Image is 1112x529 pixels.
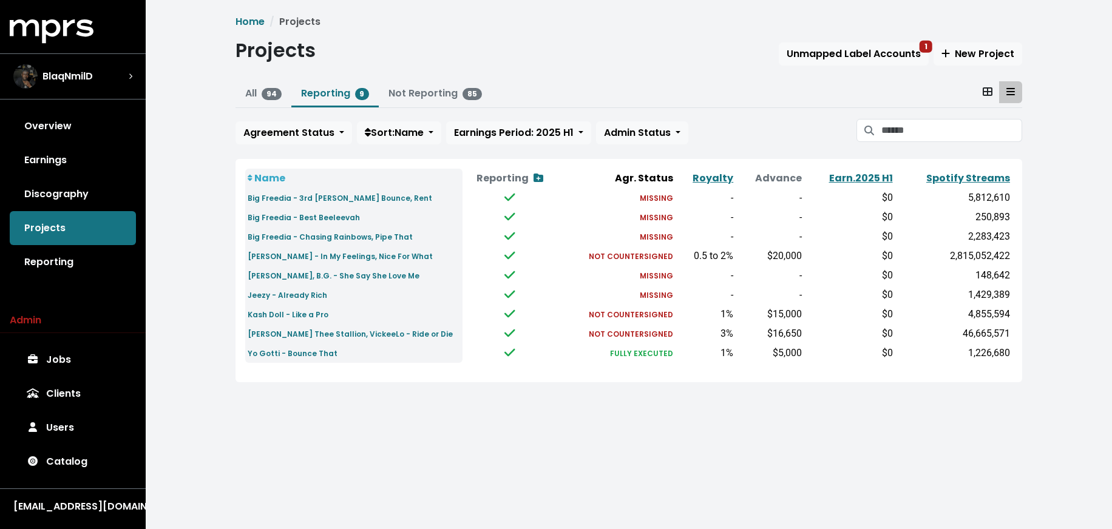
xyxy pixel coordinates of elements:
[248,290,327,300] small: Jeezy - Already Rich
[10,177,136,211] a: Discography
[804,266,895,285] td: $0
[895,207,1012,227] td: 250,893
[589,309,673,320] small: NOT COUNTERSIGNED
[248,249,433,263] a: [PERSON_NAME] - In My Feelings, Nice For What
[736,285,804,305] td: -
[248,348,337,359] small: Yo Gotti - Bounce That
[926,171,1010,185] a: Spotify Streams
[676,305,736,324] td: 1%
[676,285,736,305] td: -
[596,121,688,144] button: Admin Status
[804,246,895,266] td: $0
[804,188,895,207] td: $0
[243,126,334,140] span: Agreement Status
[920,41,932,53] span: 1
[640,271,673,281] small: MISSING
[248,251,433,261] small: [PERSON_NAME] - In My Feelings, Nice For What
[589,329,673,339] small: NOT COUNTERSIGNED
[676,266,736,285] td: -
[589,251,673,261] small: NOT COUNTERSIGNED
[248,232,413,242] small: Big Freedia - Chasing Rainbows, Pipe That
[10,445,136,479] a: Catalog
[301,86,370,100] a: Reporting9
[245,86,282,100] a: All94
[236,121,352,144] button: Agreement Status
[767,328,802,339] span: $16,650
[248,268,419,282] a: [PERSON_NAME], B.G. - She Say She Love Me
[13,64,38,89] img: The selected account / producer
[355,88,370,100] span: 9
[983,87,992,96] svg: Card View
[736,266,804,285] td: -
[10,377,136,411] a: Clients
[10,343,136,377] a: Jobs
[10,143,136,177] a: Earnings
[895,246,1012,266] td: 2,815,052,422
[248,307,328,321] a: Kash Doll - Like a Pro
[10,411,136,445] a: Users
[736,188,804,207] td: -
[779,42,929,66] button: Unmapped Label Accounts1
[895,266,1012,285] td: 148,642
[804,227,895,246] td: $0
[934,42,1022,66] button: New Project
[610,348,673,359] small: FULLY EXECUTED
[357,121,441,144] button: Sort:Name
[804,343,895,363] td: $0
[463,169,557,188] th: Reporting
[262,88,282,100] span: 94
[604,126,671,140] span: Admin Status
[248,329,453,339] small: [PERSON_NAME] Thee Stallion, VickeeLo - Ride or Die
[446,121,591,144] button: Earnings Period: 2025 H1
[895,227,1012,246] td: 2,283,423
[736,227,804,246] td: -
[804,305,895,324] td: $0
[248,190,432,204] a: Big Freedia - 3rd [PERSON_NAME] Bounce, Rent
[895,285,1012,305] td: 1,429,389
[640,232,673,242] small: MISSING
[248,212,360,223] small: Big Freedia - Best Beeleevah
[463,88,482,100] span: 85
[676,188,736,207] td: -
[676,324,736,343] td: 3%
[895,188,1012,207] td: 5,812,610
[236,15,1022,29] nav: breadcrumb
[895,305,1012,324] td: 4,855,594
[248,346,337,360] a: Yo Gotti - Bounce That
[676,227,736,246] td: -
[365,126,424,140] span: Sort: Name
[1006,87,1015,96] svg: Table View
[265,15,320,29] li: Projects
[640,290,673,300] small: MISSING
[248,326,453,340] a: [PERSON_NAME] Thee Stallion, VickeeLo - Ride or Die
[10,499,136,514] button: [EMAIL_ADDRESS][DOMAIN_NAME]
[42,69,93,84] span: BlaqNmilD
[773,347,802,359] span: $5,000
[248,271,419,281] small: [PERSON_NAME], B.G. - She Say She Love Me
[248,309,328,320] small: Kash Doll - Like a Pro
[767,308,802,320] span: $15,000
[248,288,327,302] a: Jeezy - Already Rich
[676,207,736,227] td: -
[10,24,93,38] a: mprs logo
[245,169,463,188] th: Name
[248,229,413,243] a: Big Freedia - Chasing Rainbows, Pipe That
[454,126,574,140] span: Earnings Period: 2025 H1
[895,343,1012,363] td: 1,226,680
[693,171,733,185] a: Royalty
[804,285,895,305] td: $0
[895,324,1012,343] td: 46,665,571
[736,169,804,188] th: Advance
[248,193,432,203] small: Big Freedia - 3rd [PERSON_NAME] Bounce, Rent
[10,109,136,143] a: Overview
[767,250,802,261] span: $20,000
[10,245,136,279] a: Reporting
[676,343,736,363] td: 1%
[640,212,673,223] small: MISSING
[941,47,1014,61] span: New Project
[248,210,360,224] a: Big Freedia - Best Beeleevah
[236,39,316,62] h1: Projects
[13,499,132,514] div: [EMAIL_ADDRESS][DOMAIN_NAME]
[736,207,804,227] td: -
[236,15,265,29] a: Home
